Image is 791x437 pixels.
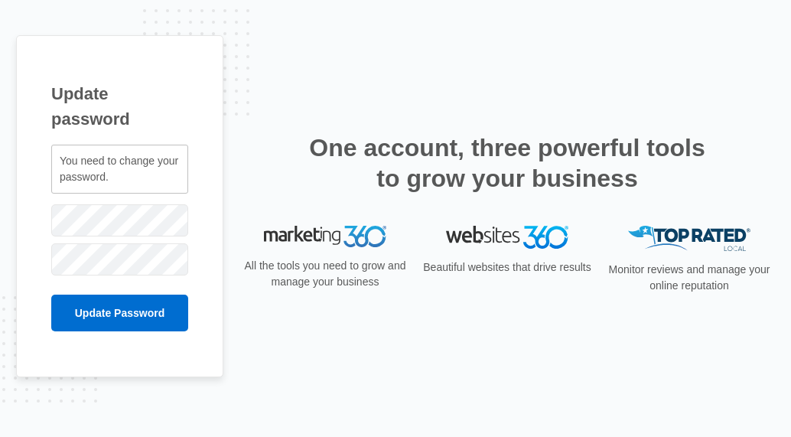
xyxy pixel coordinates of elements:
p: Beautiful websites that drive results [422,259,593,276]
span: You need to change your password. [60,155,178,183]
input: Update Password [51,295,188,331]
img: Top Rated Local [628,226,750,251]
p: Monitor reviews and manage your online reputation [604,262,775,294]
h2: One account, three powerful tools to grow your business [304,132,710,194]
h1: Update password [51,81,188,132]
p: All the tools you need to grow and manage your business [239,258,411,290]
img: Marketing 360 [264,226,386,247]
img: Websites 360 [446,226,568,248]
